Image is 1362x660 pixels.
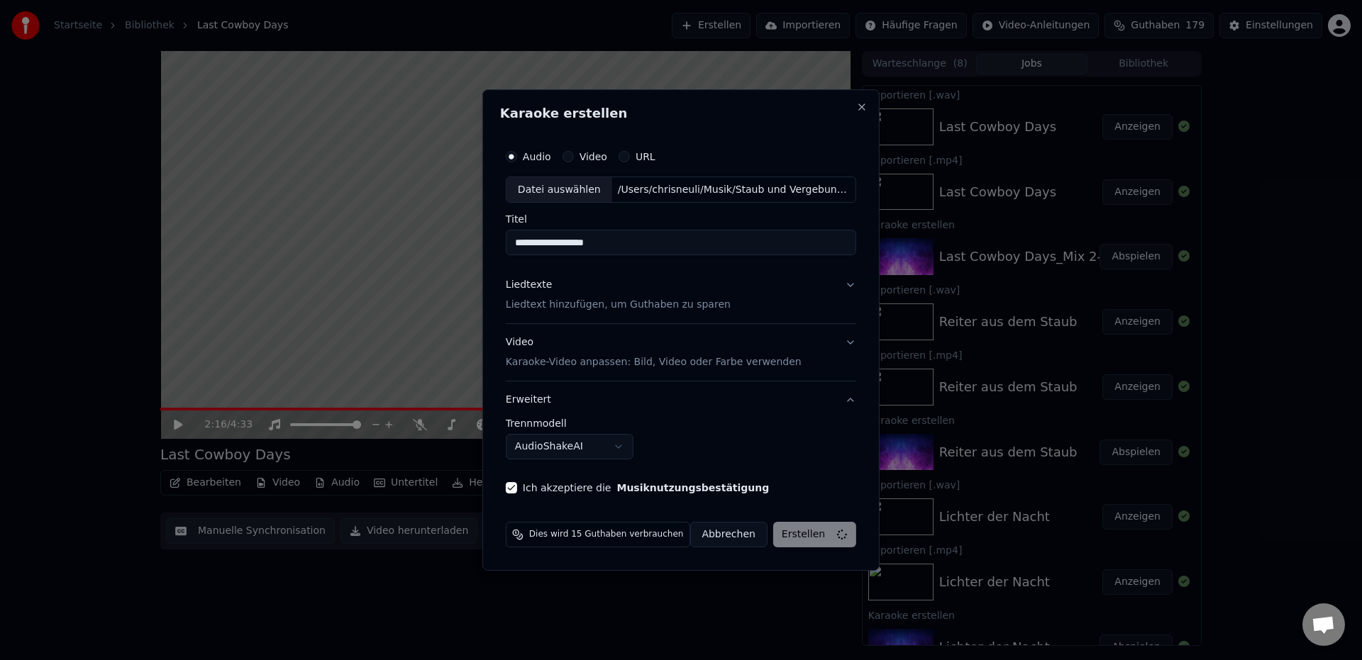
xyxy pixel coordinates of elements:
button: Ich akzeptiere die [616,483,769,493]
button: Abbrechen [690,522,767,547]
label: Ich akzeptiere die [523,483,769,493]
label: Titel [506,215,856,225]
h2: Karaoke erstellen [500,107,862,120]
button: Erweitert [506,381,856,418]
p: Liedtext hinzufügen, um Guthaben zu sparen [506,298,731,313]
div: Datei auswählen [506,177,612,203]
div: /Users/chrisneuli/Musik/Staub und Vergebung/Staub und Vergebung.wav [612,183,853,197]
label: Trennmodell [506,418,856,428]
label: Audio [523,152,551,162]
div: Liedtexte [506,279,552,293]
button: LiedtexteLiedtext hinzufügen, um Guthaben zu sparen [506,267,856,324]
label: URL [636,152,655,162]
label: Video [580,152,607,162]
div: Erweitert [506,418,856,471]
button: VideoKaraoke-Video anpassen: Bild, Video oder Farbe verwenden [506,325,856,381]
span: Dies wird 15 Guthaben verbrauchen [529,529,684,540]
p: Karaoke-Video anpassen: Bild, Video oder Farbe verwenden [506,355,802,369]
div: Video [506,336,802,370]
